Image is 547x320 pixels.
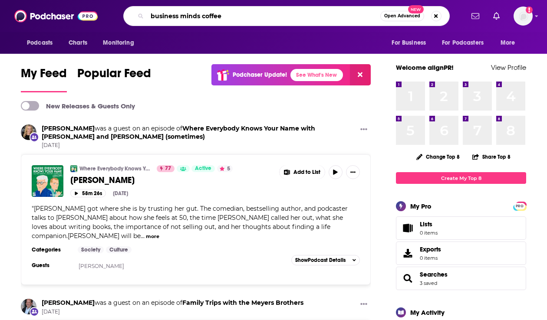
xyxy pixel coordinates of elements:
a: Where Everybody Knows Your Name with Ted Danson and Woody Harrelson (sometimes) [42,124,315,140]
a: Brian Baumgartner [42,299,95,307]
button: open menu [21,35,64,51]
span: Active [195,164,211,173]
a: My Feed [21,66,67,92]
a: Show notifications dropdown [468,9,483,23]
span: Exports [399,247,416,259]
span: Podcasts [27,37,53,49]
span: Show Podcast Details [295,257,346,263]
span: Logged in as alignPR [514,7,533,26]
div: My Activity [410,308,445,317]
svg: Add a profile image [526,7,533,13]
span: Lists [420,220,438,228]
span: My Feed [21,66,67,86]
span: More [501,37,515,49]
div: [DATE] [113,190,128,196]
span: New [408,5,424,13]
span: For Podcasters [442,37,484,49]
span: Monitoring [103,37,134,49]
button: Show profile menu [514,7,533,26]
a: Searches [399,272,416,284]
button: Share Top 8 [472,148,511,165]
button: open menu [436,35,496,51]
a: 3 saved [420,280,437,286]
div: Search podcasts, credits, & more... [123,6,450,26]
a: Exports [396,242,526,265]
div: New Appearance [30,132,39,142]
button: 5 [217,165,233,172]
a: 77 [157,165,175,172]
input: Search podcasts, credits, & more... [147,9,380,23]
a: Show notifications dropdown [490,9,503,23]
p: Podchaser Update! [233,71,287,78]
div: New Appearance [30,307,39,317]
span: PRO [514,203,525,209]
img: Podchaser - Follow, Share and Rate Podcasts [14,8,98,24]
a: Create My Top 8 [396,172,526,184]
span: Open Advanced [384,14,420,18]
span: 0 items [420,255,441,261]
a: Welcome alignPR! [396,63,454,72]
button: Open AdvancedNew [380,11,424,21]
a: Charts [63,35,92,51]
a: Culture [106,246,132,253]
button: Show More Button [357,124,371,135]
h3: Guests [32,262,71,269]
a: [PERSON_NAME] [70,175,273,186]
span: " [32,205,348,240]
a: Popular Feed [77,66,151,92]
a: [PERSON_NAME] [79,263,124,269]
span: Exports [420,245,441,253]
button: Show More Button [280,165,325,179]
button: Show More Button [357,299,371,310]
div: My Pro [410,202,432,210]
h3: was a guest on an episode of [42,299,303,307]
a: Where Everybody Knows Your Name with [PERSON_NAME] and [PERSON_NAME] (sometimes) [79,165,151,172]
h3: Categories [32,246,71,253]
a: View Profile [491,63,526,72]
img: Chelsea Handler [21,124,36,140]
span: Lists [420,220,432,228]
span: Lists [399,222,416,234]
a: Family Trips with the Meyers Brothers [182,299,303,307]
span: [PERSON_NAME] got where she is by trusting her gut. The comedian, bestselling author, and podcast... [32,205,348,240]
span: Charts [69,37,87,49]
button: 58m 26s [70,189,106,197]
img: User Profile [514,7,533,26]
a: Chelsea Handler [42,124,95,132]
a: Searches [420,271,448,278]
span: 77 [165,164,171,173]
span: [DATE] [42,142,357,149]
h3: was a guest on an episode of [42,124,357,141]
button: open menu [97,35,145,51]
img: Chelsea Handler [32,165,63,197]
span: ... [141,232,145,240]
button: Show More Button [346,165,360,179]
button: open menu [494,35,526,51]
a: PRO [514,202,525,209]
button: ShowPodcast Details [291,255,360,265]
img: Where Everybody Knows Your Name with Ted Danson and Woody Harrelson (sometimes) [70,165,77,172]
img: Brian Baumgartner [21,299,36,314]
span: Popular Feed [77,66,151,86]
a: Active [191,165,215,172]
a: See What's New [290,69,343,81]
span: For Business [392,37,426,49]
a: Lists [396,216,526,240]
span: [PERSON_NAME] [70,175,135,186]
span: Searches [396,267,526,290]
a: New Releases & Guests Only [21,101,135,111]
span: [DATE] [42,308,303,316]
span: 0 items [420,230,438,236]
a: Society [78,246,104,253]
button: Change Top 8 [411,151,465,162]
button: open menu [386,35,437,51]
button: more [146,233,159,240]
span: Add to List [293,169,320,176]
